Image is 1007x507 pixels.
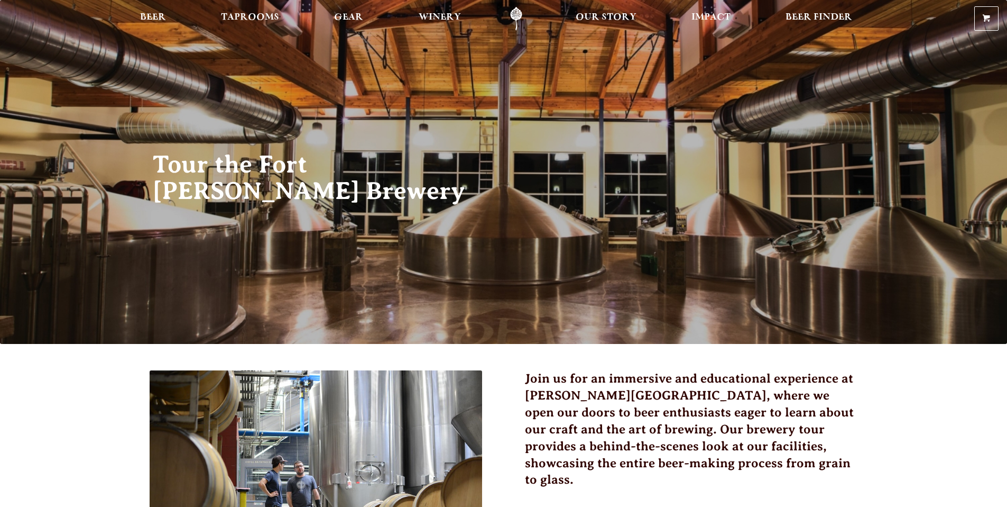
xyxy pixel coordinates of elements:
a: Winery [412,7,468,31]
a: Beer [133,7,173,31]
a: Gear [327,7,370,31]
span: Gear [334,13,363,22]
span: Impact [691,13,731,22]
span: Beer [140,13,166,22]
a: Taprooms [214,7,286,31]
a: Our Story [569,7,643,31]
h3: Join us for an immersive and educational experience at [PERSON_NAME][GEOGRAPHIC_DATA], where we o... [525,370,858,501]
span: Our Story [576,13,636,22]
h2: Tour the Fort [PERSON_NAME] Brewery [153,151,483,204]
span: Winery [419,13,461,22]
span: Taprooms [221,13,279,22]
a: Beer Finder [779,7,859,31]
a: Impact [685,7,737,31]
a: Odell Home [496,7,536,31]
span: Beer Finder [786,13,852,22]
